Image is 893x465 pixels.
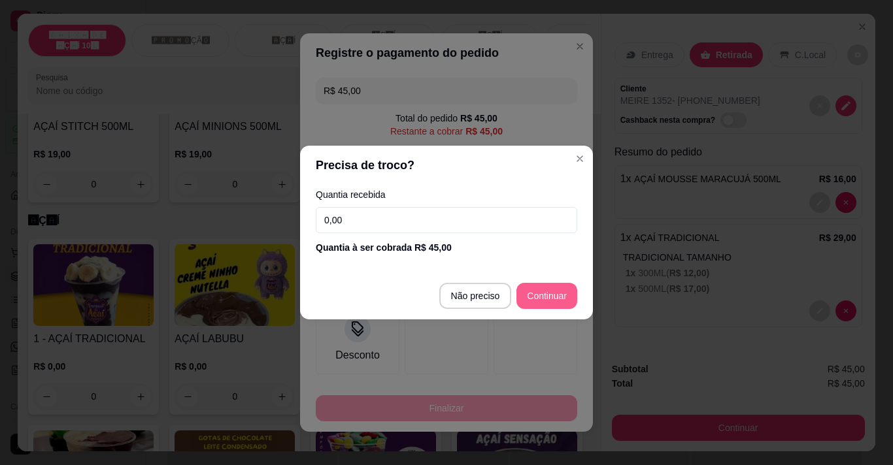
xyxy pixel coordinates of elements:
button: Não preciso [439,283,512,309]
button: Close [569,148,590,169]
header: Precisa de troco? [300,146,593,185]
label: Quantia recebida [316,190,577,199]
div: Quantia à ser cobrada R$ 45,00 [316,241,577,254]
button: Continuar [516,283,577,309]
